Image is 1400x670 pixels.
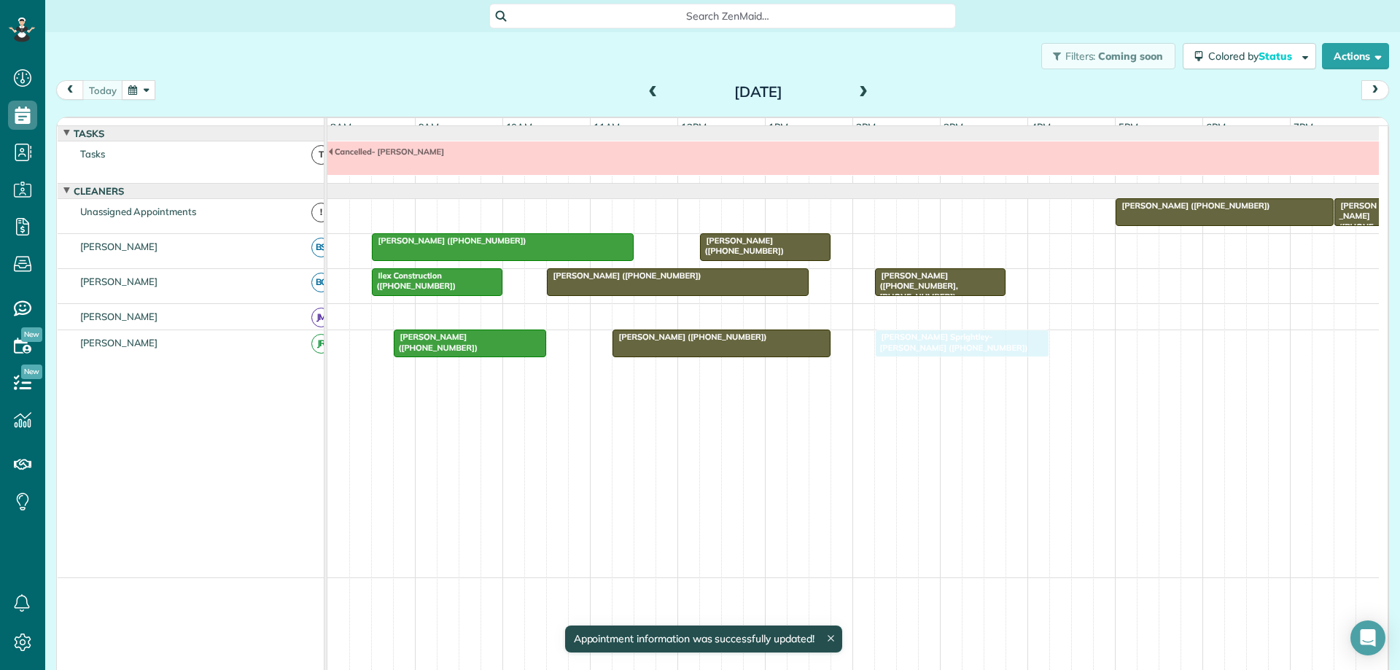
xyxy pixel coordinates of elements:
span: [PERSON_NAME] ([PHONE_NUMBER], [PHONE_NUMBER]) [874,270,958,302]
button: prev [56,80,84,100]
span: Status [1259,50,1294,63]
span: 8am [327,121,354,133]
button: Actions [1322,43,1389,69]
span: ! [311,203,331,222]
span: Tasks [71,128,107,139]
span: 2pm [853,121,879,133]
span: [PERSON_NAME] ([PHONE_NUMBER]) [699,235,785,256]
span: [PERSON_NAME] [77,311,161,322]
span: 7pm [1291,121,1316,133]
span: Cleaners [71,185,127,197]
span: 3pm [941,121,966,133]
h2: [DATE] [667,84,849,100]
div: Appointment information was successfully updated! [564,626,841,653]
span: 6pm [1203,121,1229,133]
span: [PERSON_NAME] [77,276,161,287]
span: [PERSON_NAME] ([PHONE_NUMBER]) [393,332,478,352]
span: 11am [591,121,623,133]
div: Open Intercom Messenger [1350,620,1385,655]
span: JM [311,308,331,327]
span: Colored by [1208,50,1297,63]
span: Coming soon [1098,50,1164,63]
span: [PERSON_NAME] ([PHONE_NUMBER]) [612,332,768,342]
span: 12pm [678,121,709,133]
span: [PERSON_NAME] ([PHONE_NUMBER]) [1115,200,1271,211]
span: Tasks [77,148,108,160]
span: JR [311,334,331,354]
button: today [82,80,123,100]
span: 1pm [766,121,791,133]
span: BC [311,273,331,292]
span: [PERSON_NAME] ([PHONE_NUMBER]) [546,270,702,281]
span: [PERSON_NAME] ([PHONE_NUMBER]) [1334,200,1377,252]
span: [PERSON_NAME] [77,337,161,348]
span: BS [311,238,331,257]
span: Unassigned Appointments [77,206,199,217]
button: next [1361,80,1389,100]
button: Colored byStatus [1183,43,1316,69]
span: New [21,365,42,379]
span: [PERSON_NAME] [77,241,161,252]
span: 10am [503,121,536,133]
span: [PERSON_NAME] Sprightley-[PERSON_NAME] ([PHONE_NUMBER]) [874,332,1029,352]
span: 4pm [1028,121,1054,133]
span: 5pm [1116,121,1141,133]
span: Cancelled- [PERSON_NAME] [327,147,445,157]
span: [PERSON_NAME] ([PHONE_NUMBER]) [371,235,527,246]
span: Ilex Construction ([PHONE_NUMBER]) [371,270,456,291]
span: New [21,327,42,342]
span: Filters: [1065,50,1096,63]
span: 9am [416,121,443,133]
span: T [311,145,331,165]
